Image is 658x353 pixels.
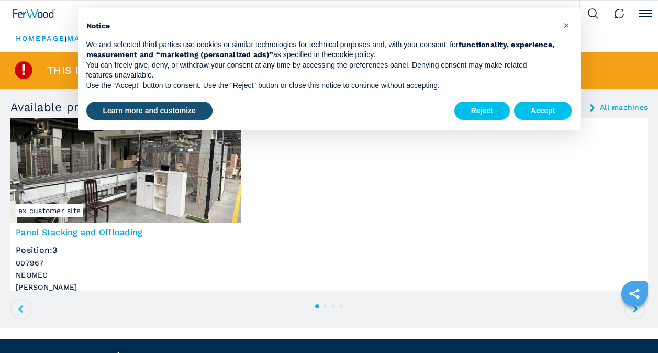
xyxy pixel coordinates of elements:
[315,304,319,308] button: 1
[16,237,642,255] div: Position : 3
[86,40,555,60] p: We and selected third parties use cookies or similar technologies for technical purposes and, wit...
[86,81,555,91] p: Use the “Accept” button to consent. Use the “Reject” button or close this notice to continue with...
[600,104,648,111] a: All machines
[632,1,658,27] button: Click to toggle menu
[86,21,555,31] h2: Notice
[514,102,572,120] button: Accept
[10,102,260,113] h3: Available products similar to the sold item
[47,65,198,75] span: This item is already sold
[559,17,575,34] button: Close this notice
[563,19,570,31] span: ×
[323,304,327,308] button: 2
[10,118,241,223] img: Panel Stacking and Offloading NEOMEC AXEL C
[13,9,56,18] img: Ferwood
[332,50,373,59] a: cookie policy
[86,60,555,81] p: You can freely give, deny, or withdraw your consent at any time by accessing the preferences pane...
[16,257,642,293] h3: 007967 NEOMEC [PERSON_NAME]
[614,8,624,19] img: Contact us
[16,204,83,217] span: ex customer site
[67,34,114,42] a: machines
[588,8,598,19] img: Search
[614,306,650,345] iframe: Chat
[10,118,648,310] a: Panel Stacking and Offloading NEOMEC AXEL Cex customer sitePanel Stacking and OffloadingPosition:...
[13,60,34,81] img: SoldProduct
[86,40,555,59] strong: functionality, experience, measurement and “marketing (personalized ads)”
[86,102,213,120] button: Learn more and customize
[339,304,343,308] button: 4
[621,281,648,307] a: sharethis
[65,35,67,42] span: |
[454,102,510,120] button: Reject
[331,304,335,308] button: 3
[16,228,642,237] h3: Panel Stacking and Offloading
[16,34,65,42] a: HOMEPAGE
